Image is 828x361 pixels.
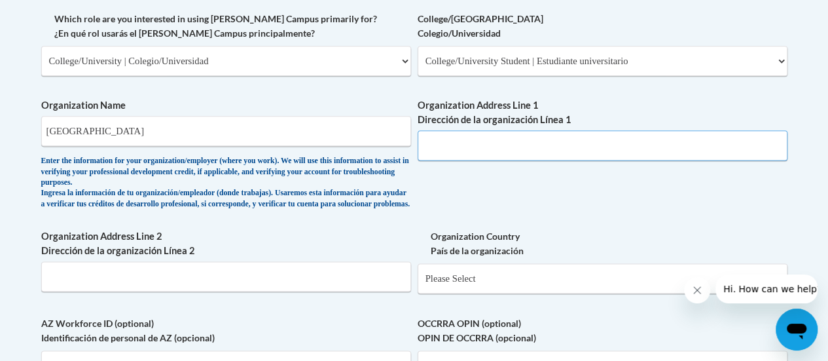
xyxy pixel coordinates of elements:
[418,98,787,127] label: Organization Address Line 1 Dirección de la organización Línea 1
[41,12,411,41] label: Which role are you interested in using [PERSON_NAME] Campus primarily for? ¿En qué rol usarás el ...
[41,229,411,258] label: Organization Address Line 2 Dirección de la organización Línea 2
[41,116,411,146] input: Metadata input
[41,316,411,345] label: AZ Workforce ID (optional) Identificación de personal de AZ (opcional)
[776,309,818,351] iframe: Button to launch messaging window
[715,275,818,303] iframe: Message from company
[8,9,106,20] span: Hi. How can we help?
[41,98,411,113] label: Organization Name
[41,156,411,210] div: Enter the information for your organization/employer (where you work). We will use this informati...
[418,12,787,41] label: College/[GEOGRAPHIC_DATA] Colegio/Universidad
[418,229,787,258] label: Organization Country País de la organización
[418,130,787,161] input: Metadata input
[684,277,710,303] iframe: Close message
[418,316,787,345] label: OCCRRA OPIN (optional) OPIN DE OCCRRA (opcional)
[41,261,411,292] input: Metadata input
